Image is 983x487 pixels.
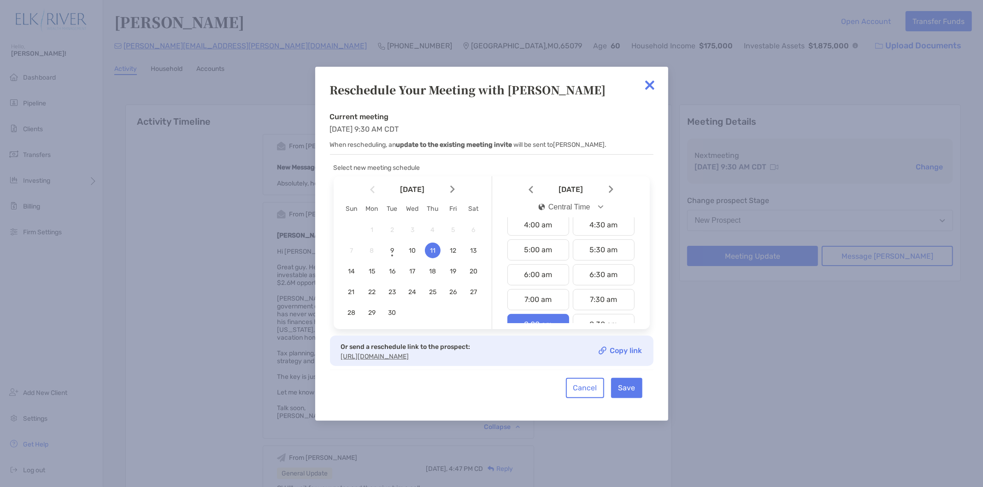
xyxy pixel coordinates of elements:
[364,247,380,255] span: 8
[382,205,402,213] div: Tue
[344,247,359,255] span: 7
[377,186,448,193] span: [DATE]
[573,264,635,285] div: 6:30 am
[530,197,611,218] button: iconCentral Time
[402,205,423,213] div: Wed
[384,309,400,317] span: 30
[330,112,653,155] div: [DATE] 9:30 AM CDT
[535,186,607,193] span: [DATE]
[384,267,400,275] span: 16
[450,186,455,193] img: Arrow icon
[384,226,400,234] span: 2
[405,267,420,275] span: 17
[507,239,569,261] div: 5:00 am
[465,247,481,255] span: 13
[599,347,642,354] a: Copy link
[330,139,653,151] p: When rescheduling, an will be sent to [PERSON_NAME] .
[330,112,653,121] h4: Current meeting
[341,205,362,213] div: Sun
[344,267,359,275] span: 14
[364,288,380,296] span: 22
[507,264,569,285] div: 6:00 am
[425,226,441,234] span: 4
[423,205,443,213] div: Thu
[330,81,653,98] div: Reschedule Your Meeting with [PERSON_NAME]
[443,205,463,213] div: Fri
[405,288,420,296] span: 24
[384,247,400,255] span: 9
[599,347,606,354] img: Copy link icon
[573,289,635,310] div: 7:30 am
[611,378,642,398] button: Save
[396,141,512,149] b: update to the existing meeting invite
[425,247,441,255] span: 11
[364,226,380,234] span: 1
[507,314,569,335] div: 8:00 am
[641,76,659,94] img: close modal icon
[538,203,590,211] div: Central Time
[405,226,420,234] span: 3
[598,205,603,209] img: Open dropdown arrow
[445,226,461,234] span: 5
[538,203,545,210] img: icon
[529,186,533,193] img: Arrow icon
[364,309,380,317] span: 29
[463,205,483,213] div: Sat
[566,378,604,398] button: Cancel
[344,309,359,317] span: 28
[344,288,359,296] span: 21
[425,288,441,296] span: 25
[573,239,635,261] div: 5:30 am
[445,247,461,255] span: 12
[465,226,481,234] span: 6
[445,267,461,275] span: 19
[384,288,400,296] span: 23
[573,314,635,335] div: 8:30 am
[445,288,461,296] span: 26
[573,215,635,236] div: 4:30 am
[465,267,481,275] span: 20
[507,289,569,310] div: 7:00 am
[425,267,441,275] span: 18
[364,267,380,275] span: 15
[341,341,471,353] p: Or send a reschedule link to the prospect:
[405,247,420,255] span: 10
[334,164,420,172] span: Select new meeting schedule
[465,288,481,296] span: 27
[362,205,382,213] div: Mon
[370,186,375,193] img: Arrow icon
[609,186,613,193] img: Arrow icon
[507,215,569,236] div: 4:00 am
